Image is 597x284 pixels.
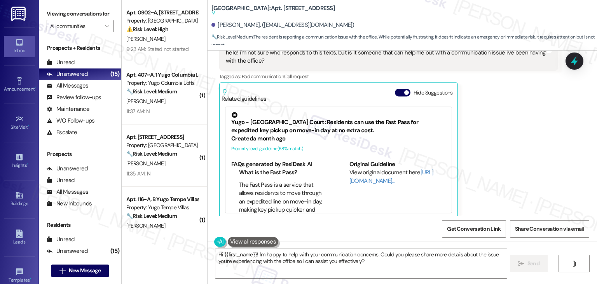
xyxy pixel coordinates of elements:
div: 9:23 AM: Stated not started [126,46,189,53]
b: [GEOGRAPHIC_DATA]: Apt. [STREET_ADDRESS] [211,4,335,17]
div: Unanswered [47,247,88,255]
span: [PERSON_NAME] [126,222,165,229]
div: Apt. 407~A, 1 Yugo Columbia Lofts [126,71,198,79]
div: Apt. 0902~A, [STREET_ADDRESS] [126,9,198,17]
div: [PERSON_NAME]. ([EMAIL_ADDRESS][DOMAIN_NAME]) [211,21,354,29]
i:  [105,23,109,29]
div: Escalate [47,128,77,137]
i:  [59,268,65,274]
span: Bad communication , [242,73,284,80]
i:  [571,261,577,267]
button: Send [510,255,548,272]
span: Send [527,259,539,268]
strong: ⚠️ Risk Level: High [126,26,168,33]
li: The Fast Pass is a service that allows residents to move through an expedited line on move-in day... [239,181,328,223]
div: Maintenance [47,105,89,113]
a: Insights • [4,151,35,172]
strong: 🔧 Risk Level: Medium [211,34,253,40]
div: Property: Yugo Columbia Lofts [126,79,198,87]
div: WO Follow-ups [47,117,94,125]
div: Property: Yugo Tempe Villas [126,203,198,212]
strong: 🔧 Risk Level: Medium [126,212,177,219]
span: New Message [69,266,101,275]
strong: 🔧 Risk Level: Medium [126,88,177,95]
div: Prospects [39,150,121,158]
div: New Inbounds [47,200,92,208]
div: All Messages [47,82,88,90]
div: 11:37 AM: N [126,108,150,115]
div: (15) [108,68,121,80]
div: View original document here [349,168,446,185]
span: • [28,123,29,129]
span: • [27,161,28,167]
i:  [518,261,524,267]
div: Unanswered [47,165,88,173]
span: Share Conversation via email [515,225,584,233]
div: Unread [47,58,75,67]
a: [URL][DOMAIN_NAME]… [349,168,433,184]
span: • [30,276,31,282]
span: [PERSON_NAME] [126,35,165,42]
span: • [35,85,36,91]
span: Call request [284,73,309,80]
a: Leads [4,227,35,248]
button: New Message [51,265,109,277]
div: Apt. 116~A, B Yugo Tempe Villas [126,195,198,203]
li: What is the Fast Pass? [239,168,328,177]
strong: 🔧 Risk Level: Medium [126,150,177,157]
div: Apt. [STREET_ADDRESS] [126,133,198,141]
a: Inbox [4,36,35,57]
div: Property level guideline ( 68 % match) [231,145,446,153]
div: Prospects + Residents [39,44,121,52]
div: Related guidelines [222,89,267,103]
div: Yugo - [GEOGRAPHIC_DATA] Court: Residents can use the Fast Pass for expedited key pickup on move-... [231,112,446,135]
input: All communities [50,20,101,32]
label: Hide Suggestions [414,89,453,97]
button: Get Conversation Link [442,220,506,238]
img: ResiDesk Logo [11,7,27,21]
div: All Messages [47,188,88,196]
div: Created a month ago [231,135,446,143]
div: Review follow-ups [47,93,101,102]
a: Buildings [4,189,35,210]
b: Original Guideline [349,160,395,168]
div: Tagged as: [219,71,558,82]
div: Unanswered [47,70,88,78]
div: hello! i'm not sure who responds to this texts, but is it someone that can help me out with a com... [226,49,546,65]
b: FAQs generated by ResiDesk AI [231,160,312,168]
div: Property: [GEOGRAPHIC_DATA] [126,17,198,25]
textarea: Hi {{first_name}}! I'm happy to help with your communication concerns. Could you please share mor... [215,249,506,278]
a: Site Visit • [4,112,35,133]
span: : The resident is reporting a communication issue with the office. While potentially frustrating,... [211,33,597,50]
button: Share Conversation via email [510,220,589,238]
label: Viewing conversations for [47,8,113,20]
div: Unread [47,176,75,184]
span: [PERSON_NAME] [126,98,165,105]
div: (15) [108,245,121,257]
span: [PERSON_NAME] [126,160,165,167]
div: Unread [47,235,75,244]
span: Get Conversation Link [447,225,501,233]
div: Residents [39,221,121,229]
div: Property: [GEOGRAPHIC_DATA] [126,141,198,149]
div: 11:35 AM: N [126,170,150,177]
